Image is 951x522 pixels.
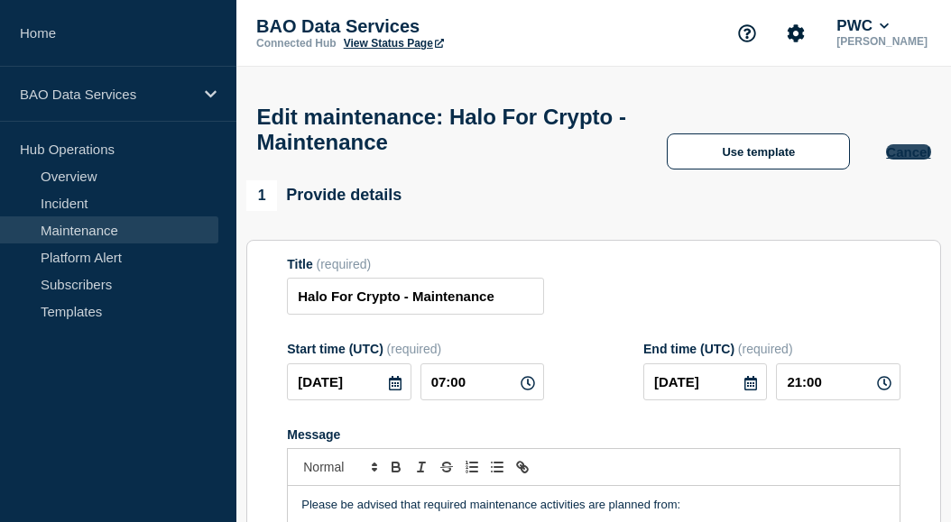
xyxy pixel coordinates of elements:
button: Toggle bulleted list [485,456,510,478]
span: (required) [317,257,372,271]
p: [PERSON_NAME] [833,35,931,48]
div: End time (UTC) [643,342,900,356]
input: HH:MM [420,363,544,400]
input: YYYY-MM-DD [643,363,767,400]
span: (required) [387,342,442,356]
input: HH:MM [776,363,900,400]
button: Account settings [777,14,815,52]
p: Connected Hub [256,37,337,50]
button: Use template [667,133,850,169]
button: Toggle bold text [383,456,409,478]
div: Title [287,257,544,271]
span: Font size [295,456,383,478]
div: Start time (UTC) [287,342,544,356]
div: Provide details [246,180,402,211]
a: View Status Page [344,37,444,50]
button: Toggle link [510,456,535,478]
button: Toggle ordered list [459,456,485,478]
h1: Edit maintenance: Halo For Crypto - Maintenance [257,105,632,155]
button: Toggle italic text [409,456,434,478]
button: Support [728,14,766,52]
p: BAO Data Services [20,87,193,102]
div: Message [287,427,900,442]
span: (required) [738,342,793,356]
p: Please be advised that required maintenance activities are planned from: [301,497,886,513]
p: BAO Data Services [256,16,617,37]
button: PWC [833,17,892,35]
button: Toggle strikethrough text [434,456,459,478]
span: 1 [246,180,277,211]
input: YYYY-MM-DD [287,363,411,400]
input: Title [287,278,544,315]
button: Cancel [886,144,930,160]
